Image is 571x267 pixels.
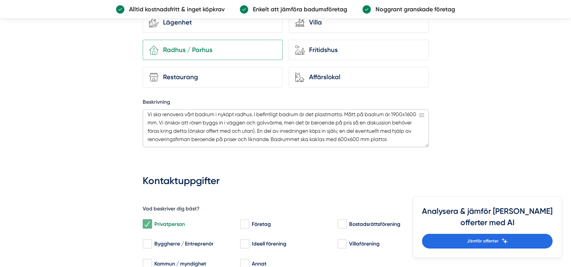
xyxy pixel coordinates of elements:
[337,220,346,228] input: Bostadsrättsförening
[422,206,553,234] h4: Analysera & jämför [PERSON_NAME] offerter med AI
[143,240,151,248] input: Byggherre / Entreprenör
[125,5,225,14] p: Alltid kostnadsfritt & inget köpkrav
[371,5,455,14] p: Noggrant granskade företag
[248,5,347,14] p: Enkelt att jämföra badumsföretag
[240,240,249,248] input: Ideell förening
[143,220,151,228] input: Privatperson
[143,205,200,215] h5: Vad beskriver dig bäst?
[143,98,429,108] label: Beskrivning
[467,238,499,245] span: Jämför offerter
[240,220,249,228] input: Företag
[143,171,429,192] h3: Kontaktuppgifter
[422,234,553,249] a: Jämför offerter
[337,240,346,248] input: Villaförening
